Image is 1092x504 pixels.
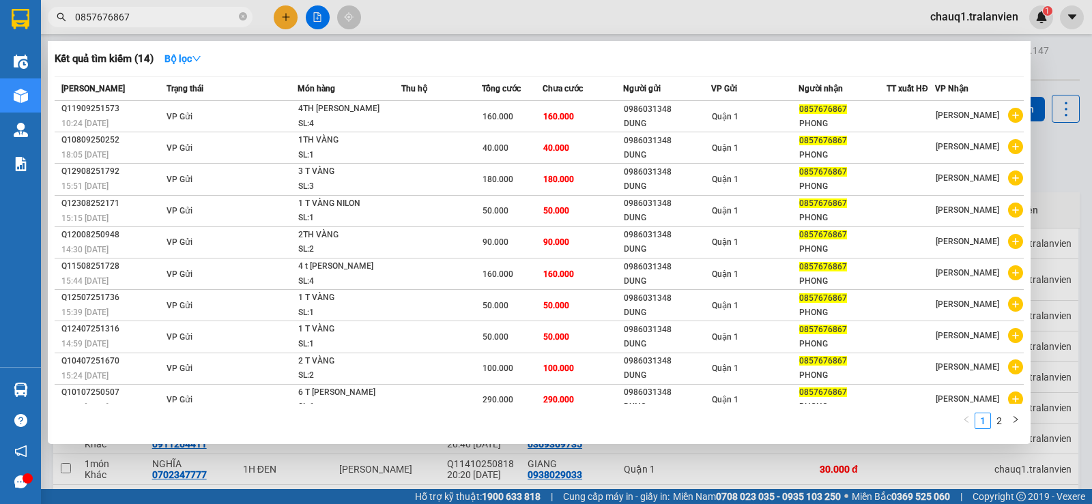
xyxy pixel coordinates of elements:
div: DUNG [624,337,710,351]
span: plus-circle [1008,265,1023,280]
span: VP Nhận [935,84,968,93]
span: Chưa cước [543,84,583,93]
div: Q12507251736 [61,291,162,305]
span: question-circle [14,414,27,427]
span: VP Gửi [711,84,737,93]
span: Người nhận [799,84,843,93]
strong: Bộ lọc [164,53,201,64]
span: 40.000 [483,143,508,153]
span: plus-circle [1008,203,1023,218]
span: [PERSON_NAME] [61,84,125,93]
div: 1 T VÀNG [298,291,401,306]
span: VP Gửi [167,237,192,247]
span: 15:44 [DATE] [61,276,109,286]
img: logo-vxr [12,9,29,29]
span: VP Gửi [167,332,192,342]
span: 15:24 [DATE] [61,371,109,381]
span: 15:15 [DATE] [61,213,109,223]
span: 50.000 [543,332,569,342]
div: 0986031348 [624,134,710,148]
span: 100.000 [483,364,513,373]
span: 180.000 [543,175,574,184]
span: Quận 1 [712,395,738,404]
span: Quận 1 [712,332,738,342]
span: 40.000 [543,143,569,153]
div: DUNG [624,117,710,131]
div: PHONG [799,148,886,162]
div: 3 T VÀNG [298,164,401,179]
span: Quận 1 [712,143,738,153]
li: Previous Page [958,413,975,429]
div: SL: 4 [298,274,401,289]
span: down [192,54,201,63]
a: 2 [992,413,1007,428]
div: 0986031348 [624,165,710,179]
div: DUNG [624,211,710,225]
div: SL: 6 [298,400,401,415]
div: 6 T [PERSON_NAME] [298,385,401,400]
div: DUNG [624,368,710,383]
span: 0857676867 [799,230,847,239]
span: Quận 1 [712,237,738,247]
button: Bộ lọcdown [154,48,212,70]
div: SL: 2 [298,368,401,383]
span: VP Gửi [167,112,192,121]
span: 15:39 [DATE] [61,308,109,317]
span: Món hàng [298,84,335,93]
div: 1 T VÀNG [298,322,401,337]
span: Tổng cước [482,84,521,93]
div: DUNG [624,148,710,162]
div: DUNG [624,274,710,288]
span: 0857676867 [799,136,847,145]
span: 160.000 [483,269,513,279]
div: DUNG [624,179,710,194]
div: 0986031348 [624,385,710,400]
span: search [57,12,66,22]
span: right [1011,415,1020,424]
div: PHONG [799,117,886,131]
img: solution-icon [14,157,28,171]
span: 160.000 [543,112,574,121]
span: [PERSON_NAME] [936,205,999,215]
div: PHONG [799,179,886,194]
div: PHONG [799,274,886,288]
span: 14:30 [DATE] [61,245,109,254]
div: SL: 1 [298,306,401,321]
div: DUNG [624,242,710,256]
span: 90.000 [543,237,569,247]
span: 0857676867 [799,167,847,177]
span: 50.000 [483,206,508,216]
li: Next Page [1007,413,1024,429]
div: Q12908251792 [61,164,162,179]
input: Tìm tên, số ĐT hoặc mã đơn [75,10,236,25]
span: close-circle [239,11,247,24]
span: Quận 1 [712,112,738,121]
span: 18:05 [DATE] [61,150,109,160]
span: Người gửi [623,84,661,93]
span: plus-circle [1008,359,1023,374]
div: 4 t [PERSON_NAME] [298,259,401,274]
span: VP Gửi [167,143,192,153]
div: 0986031348 [624,260,710,274]
span: 0857676867 [799,356,847,366]
span: TT xuất HĐ [887,84,928,93]
span: 0857676867 [799,262,847,271]
div: SL: 3 [298,179,401,194]
span: close-circle [239,12,247,20]
div: SL: 1 [298,337,401,352]
span: 0857676867 [799,198,847,208]
span: VP Gửi [167,206,192,216]
span: 290.000 [483,395,513,404]
span: plus-circle [1008,139,1023,154]
div: SL: 2 [298,242,401,257]
div: SL: 1 [298,211,401,226]
div: 4TH [PERSON_NAME] [298,102,401,117]
span: message [14,475,27,488]
div: 1 T VÀNG NILON [298,196,401,211]
span: plus-circle [1008,108,1023,123]
span: VP Gửi [167,395,192,404]
span: 100.000 [543,364,574,373]
div: 0986031348 [624,102,710,117]
div: 0986031348 [624,354,710,368]
div: PHONG [799,306,886,320]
